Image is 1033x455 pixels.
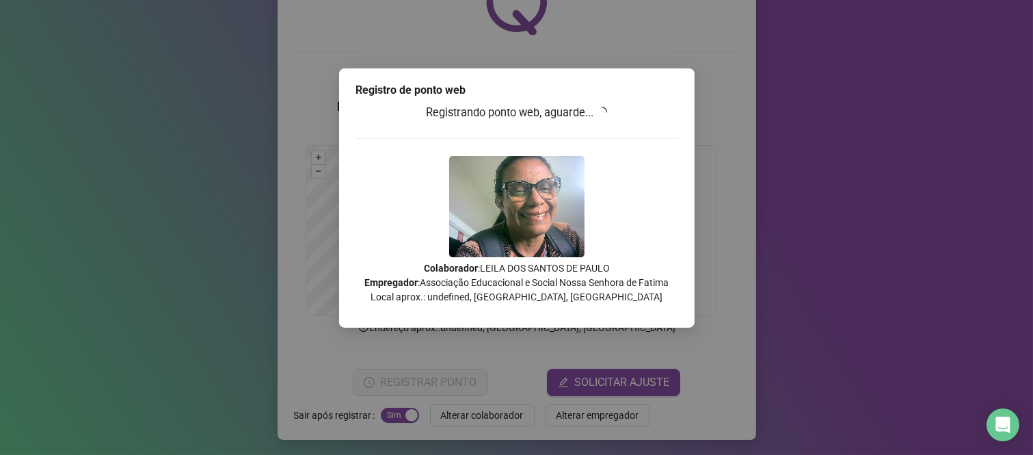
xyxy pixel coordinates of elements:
strong: Empregador [364,277,418,288]
strong: Colaborador [424,263,478,274]
span: loading [595,105,609,120]
div: Open Intercom Messenger [987,408,1019,441]
img: 9k= [449,156,585,257]
div: Registro de ponto web [355,82,678,99]
p: : LEILA DOS SANTOS DE PAULO : Associação Educacional e Social Nossa Senhora de Fatima Local aprox... [355,261,678,304]
h3: Registrando ponto web, aguarde... [355,104,678,122]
